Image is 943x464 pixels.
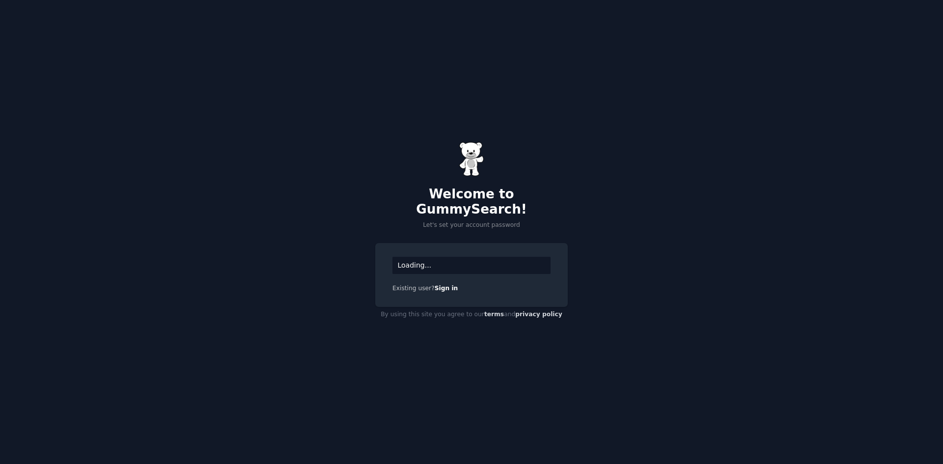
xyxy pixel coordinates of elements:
a: terms [484,311,504,318]
span: Existing user? [392,285,435,292]
p: Let's set your account password [375,221,568,230]
a: privacy policy [515,311,562,318]
h2: Welcome to GummySearch! [375,187,568,218]
div: By using this site you agree to our and [375,307,568,323]
a: Sign in [435,285,458,292]
div: Loading... [392,257,551,274]
img: Gummy Bear [459,142,484,176]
